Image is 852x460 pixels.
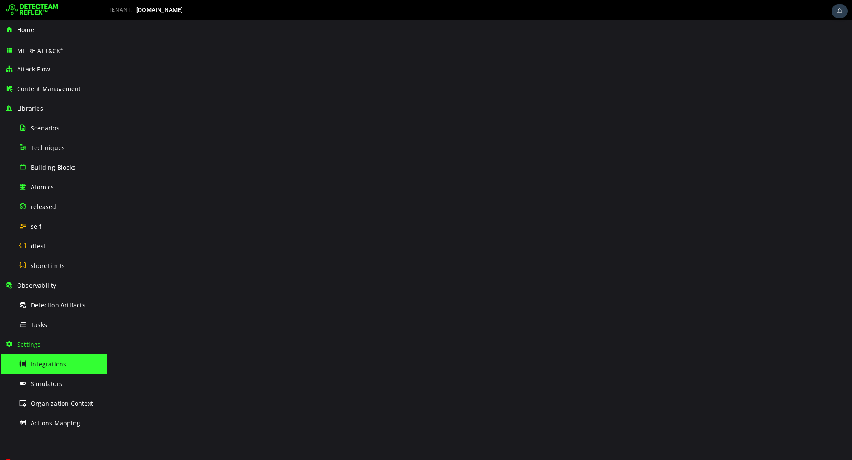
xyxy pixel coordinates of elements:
span: Tasks [31,321,47,329]
span: Scenarios [31,124,59,132]
span: TENANT: [108,7,133,13]
span: Home [17,26,34,34]
span: Organization Context [31,399,93,407]
img: Detecteam logo [6,3,58,17]
span: [DOMAIN_NAME] [136,6,183,13]
span: Techniques [31,144,65,152]
div: Task Notifications [832,4,848,18]
span: shoreLimits [31,262,65,270]
span: Attack Flow [17,65,50,73]
span: released [31,203,56,211]
span: Atomics [31,183,54,191]
span: Detection Artifacts [31,301,85,309]
span: Libraries [17,104,43,112]
span: Settings [17,340,41,348]
span: self [31,222,41,230]
span: Observability [17,281,56,289]
span: Simulators [31,380,62,388]
sup: ® [60,47,63,51]
span: MITRE ATT&CK [17,47,63,55]
span: Actions Mapping [31,419,80,427]
span: Content Management [17,85,81,93]
span: Building Blocks [31,163,76,171]
span: Integrations [31,360,66,368]
span: dtest [31,242,46,250]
